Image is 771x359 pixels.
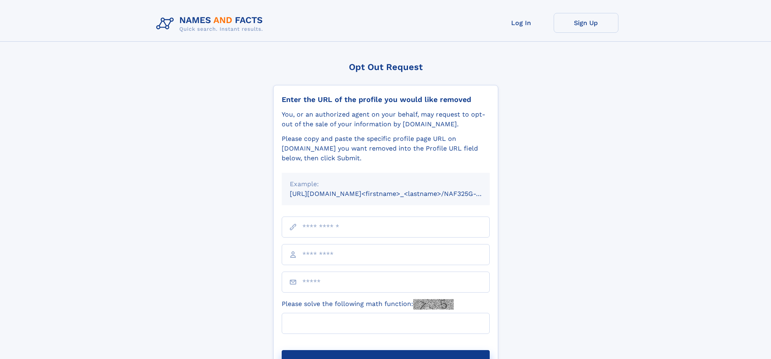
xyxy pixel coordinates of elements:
[290,190,505,198] small: [URL][DOMAIN_NAME]<firstname>_<lastname>/NAF325G-xxxxxxxx
[282,110,490,129] div: You, or an authorized agent on your behalf, may request to opt-out of the sale of your informatio...
[489,13,554,33] a: Log In
[282,299,454,310] label: Please solve the following math function:
[273,62,498,72] div: Opt Out Request
[554,13,618,33] a: Sign Up
[282,95,490,104] div: Enter the URL of the profile you would like removed
[282,134,490,163] div: Please copy and paste the specific profile page URL on [DOMAIN_NAME] you want removed into the Pr...
[153,13,270,35] img: Logo Names and Facts
[290,179,482,189] div: Example:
